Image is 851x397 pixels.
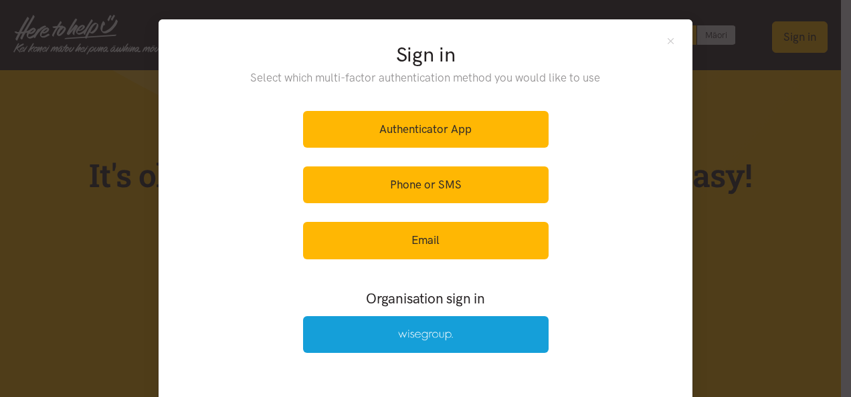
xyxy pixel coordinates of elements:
button: Close [665,35,676,47]
h2: Sign in [223,41,628,69]
img: Wise Group [398,329,453,341]
h3: Organisation sign in [266,289,585,308]
a: Phone or SMS [303,166,549,203]
p: Select which multi-factor authentication method you would like to use [223,69,628,87]
a: Email [303,222,549,259]
a: Authenticator App [303,111,549,148]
